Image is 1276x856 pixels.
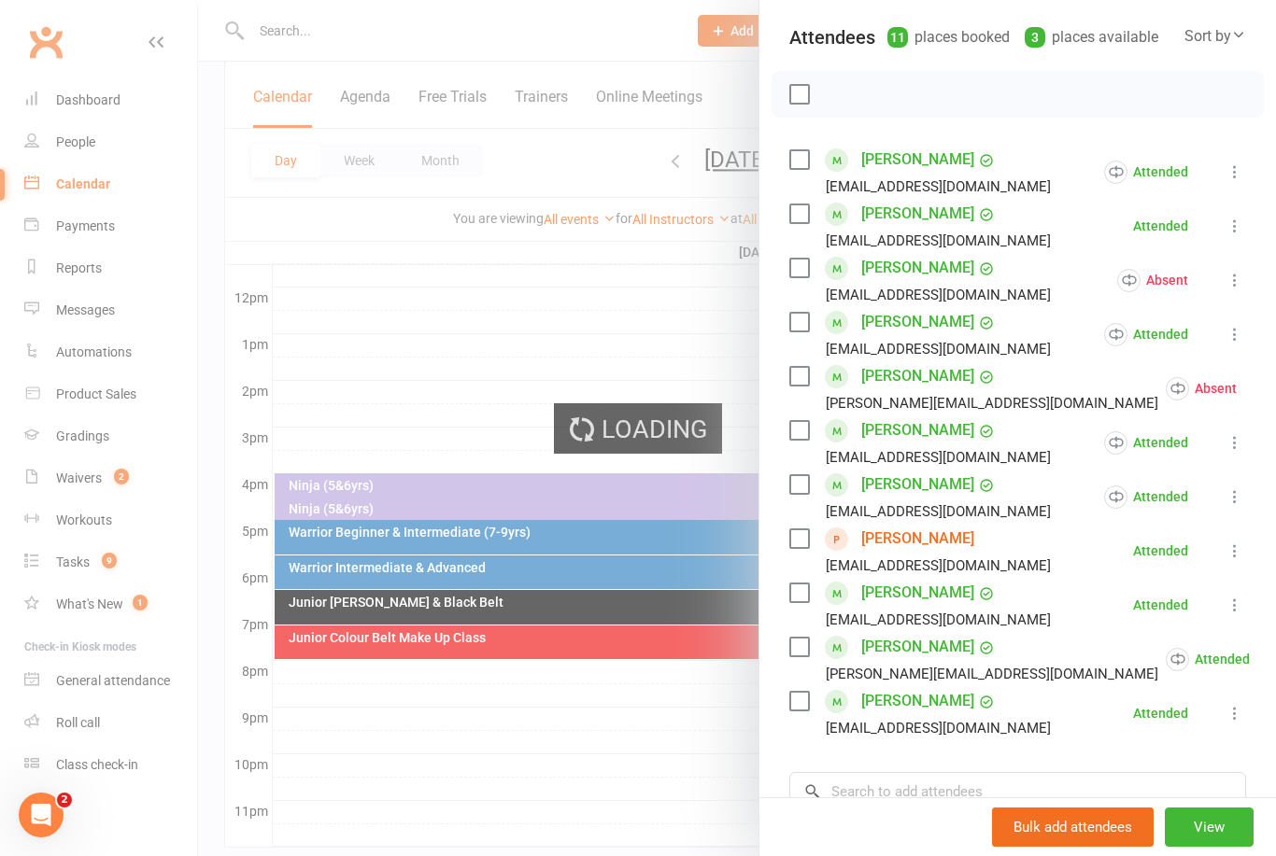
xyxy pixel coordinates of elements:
input: Search to add attendees [789,772,1246,811]
div: Attended [1133,219,1188,232]
div: Attendees [789,24,875,50]
div: [EMAIL_ADDRESS][DOMAIN_NAME] [826,608,1051,632]
div: Attended [1133,598,1188,611]
div: [EMAIL_ADDRESS][DOMAIN_NAME] [826,175,1051,199]
iframe: Intercom live chat [19,793,64,837]
div: [EMAIL_ADDRESS][DOMAIN_NAME] [826,445,1051,470]
div: places available [1025,24,1158,50]
a: [PERSON_NAME] [861,578,974,608]
div: 3 [1025,27,1045,48]
div: Attended [1133,707,1188,720]
div: [PERSON_NAME][EMAIL_ADDRESS][DOMAIN_NAME] [826,391,1158,415]
div: Sort by [1184,24,1246,49]
div: Absent [1117,269,1188,292]
div: Attended [1104,323,1188,346]
a: [PERSON_NAME] [861,415,974,445]
div: places booked [887,24,1010,50]
div: [EMAIL_ADDRESS][DOMAIN_NAME] [826,283,1051,307]
div: Attended [1166,648,1250,671]
div: [EMAIL_ADDRESS][DOMAIN_NAME] [826,716,1051,740]
div: 11 [887,27,908,48]
a: [PERSON_NAME] [861,145,974,175]
div: [EMAIL_ADDRESS][DOMAIN_NAME] [826,499,1051,524]
div: [EMAIL_ADDRESS][DOMAIN_NAME] [826,554,1051,578]
div: [PERSON_NAME][EMAIL_ADDRESS][DOMAIN_NAME] [826,662,1158,686]
a: [PERSON_NAME] [861,307,974,337]
div: [EMAIL_ADDRESS][DOMAIN_NAME] [826,229,1051,253]
a: [PERSON_NAME] [861,470,974,499]
span: 2 [57,793,72,807]
a: [PERSON_NAME] [861,253,974,283]
a: [PERSON_NAME] [861,361,974,391]
div: Attended [1104,431,1188,455]
a: [PERSON_NAME] [861,632,974,662]
div: Absent [1166,377,1237,400]
div: Attended [1104,485,1188,509]
a: [PERSON_NAME] [861,199,974,229]
button: Bulk add attendees [992,807,1154,847]
div: Attended [1133,544,1188,557]
div: Attended [1104,161,1188,184]
button: View [1165,807,1254,847]
div: [EMAIL_ADDRESS][DOMAIN_NAME] [826,337,1051,361]
a: [PERSON_NAME] [861,686,974,716]
a: [PERSON_NAME] [861,524,974,554]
